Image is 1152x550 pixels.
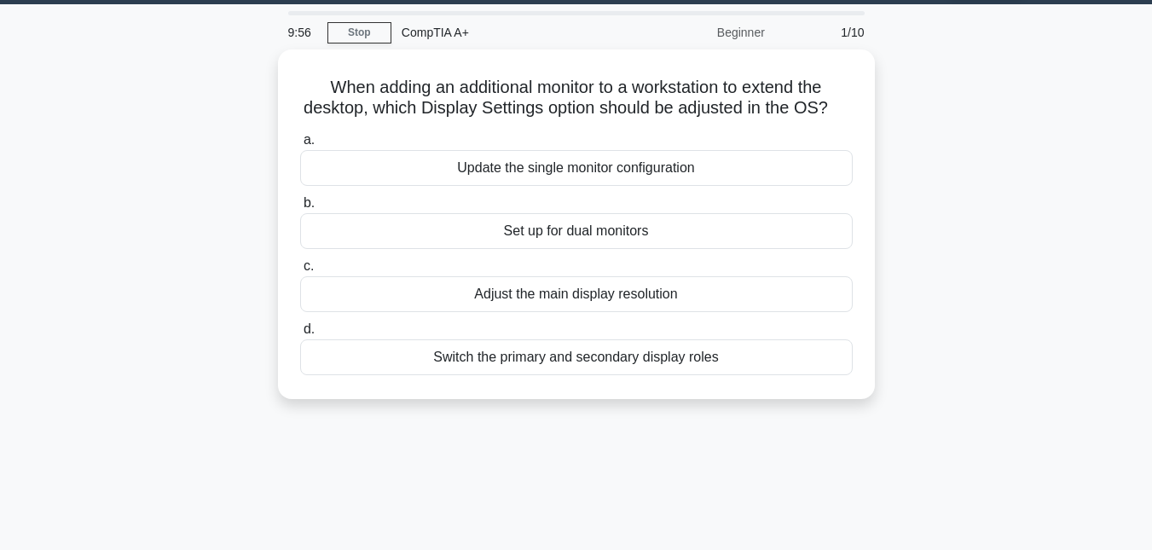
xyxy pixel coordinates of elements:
[391,15,626,49] div: CompTIA A+
[300,150,853,186] div: Update the single monitor configuration
[304,321,315,336] span: d.
[304,258,314,273] span: c.
[626,15,775,49] div: Beginner
[775,15,875,49] div: 1/10
[304,132,315,147] span: a.
[298,77,854,119] h5: When adding an additional monitor to a workstation to extend the desktop, which Display Settings ...
[300,339,853,375] div: Switch the primary and secondary display roles
[304,195,315,210] span: b.
[327,22,391,43] a: Stop
[300,213,853,249] div: Set up for dual monitors
[278,15,327,49] div: 9:56
[300,276,853,312] div: Adjust the main display resolution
